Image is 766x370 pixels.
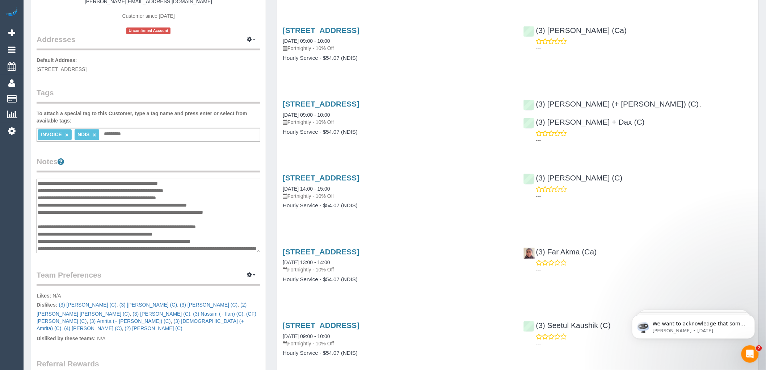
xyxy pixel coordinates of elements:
[97,336,105,341] span: N/A
[283,174,359,182] a: [STREET_ADDRESS]
[283,112,330,118] a: [DATE] 09:00 - 10:00
[37,156,260,172] legend: Notes
[283,26,359,34] a: [STREET_ADDRESS]
[37,57,77,64] label: Default Address:
[523,26,627,34] a: (3) [PERSON_NAME] (Ca)
[37,302,247,317] a: (2) [PERSON_NAME] [PERSON_NAME] (C)
[283,186,330,192] a: [DATE] 14:00 - 15:00
[64,325,122,331] a: (4) [PERSON_NAME] (C)
[37,311,256,324] span: ,
[132,311,190,317] a: (3) [PERSON_NAME] (C)
[37,301,58,308] label: Dislikes:
[180,302,237,308] a: (3) [PERSON_NAME] (C)
[93,132,96,138] a: ×
[4,7,19,17] img: Automaid Logo
[31,21,125,120] span: We want to acknowledge that some users may be experiencing lag or slower performance in our softw...
[283,129,512,135] h4: Hourly Service - $54.07 (NDIS)
[89,318,171,324] a: (3) Amrita (+ [PERSON_NAME]) (C)
[37,302,247,317] span: ,
[536,340,753,348] p: ---
[283,277,512,283] h4: Hourly Service - $54.07 (NDIS)
[63,325,123,331] span: ,
[756,345,762,351] span: 7
[118,302,178,308] span: ,
[536,137,753,144] p: ---
[283,203,512,209] h4: Hourly Service - $54.07 (NDIS)
[523,174,623,182] a: (3) [PERSON_NAME] (C)
[125,325,182,331] a: (2) [PERSON_NAME] (C)
[523,118,645,126] a: (3) [PERSON_NAME] + Dax (C)
[192,311,245,317] span: ,
[283,321,359,329] a: [STREET_ADDRESS]
[37,66,87,72] span: [STREET_ADDRESS]
[283,333,330,339] a: [DATE] 09:00 - 10:00
[37,292,51,299] label: Likes:
[37,270,260,286] legend: Team Preferences
[131,311,191,317] span: ,
[283,192,512,200] p: Fortnightly - 10% Off
[59,302,118,308] span: ,
[119,302,177,308] a: (3) [PERSON_NAME] (C)
[536,193,753,200] p: ---
[283,119,512,126] p: Fortnightly - 10% Off
[283,55,512,61] h4: Hourly Service - $54.07 (NDIS)
[283,45,512,52] p: Fortnightly - 10% Off
[37,110,260,124] label: To attach a special tag to this Customer, type a tag name and press enter or select from availabl...
[126,28,171,34] span: Unconfirmed Account
[37,318,244,331] span: ,
[122,13,175,19] span: Customer since [DATE]
[37,87,260,104] legend: Tags
[37,318,244,331] a: (3) [DEMOGRAPHIC_DATA] (+ Amrita) (C)
[283,266,512,273] p: Fortnightly - 10% Off
[193,311,244,317] a: (3) Nassim (+ Ilan) (C)
[621,300,766,350] iframe: Intercom notifications message
[741,345,759,363] iframe: Intercom live chat
[536,45,753,52] p: ---
[523,321,611,329] a: (3) Seetul Kaushik (C)
[65,132,68,138] a: ×
[700,102,702,108] span: ,
[283,259,330,265] a: [DATE] 13:00 - 14:00
[77,132,89,137] span: NDIS
[523,100,699,108] a: (3) [PERSON_NAME] (+ [PERSON_NAME]) (C)
[88,318,172,324] span: ,
[283,340,512,347] p: Fortnightly - 10% Off
[37,311,256,324] a: (CF) [PERSON_NAME] (C)
[283,100,359,108] a: [STREET_ADDRESS]
[283,350,512,356] h4: Hourly Service - $54.07 (NDIS)
[536,266,753,274] p: ---
[524,248,535,259] img: (3) Far Akma (Ca)
[37,335,96,342] label: Disliked by these teams:
[283,248,359,256] a: [STREET_ADDRESS]
[59,302,116,308] a: (3) [PERSON_NAME] (C)
[41,132,62,137] span: INVOICE
[283,38,330,44] a: [DATE] 09:00 - 10:00
[31,28,125,34] p: Message from Ellie, sent 3w ago
[52,293,61,299] span: N/A
[523,248,597,256] a: (3) Far Akma (Ca)
[178,302,239,308] span: ,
